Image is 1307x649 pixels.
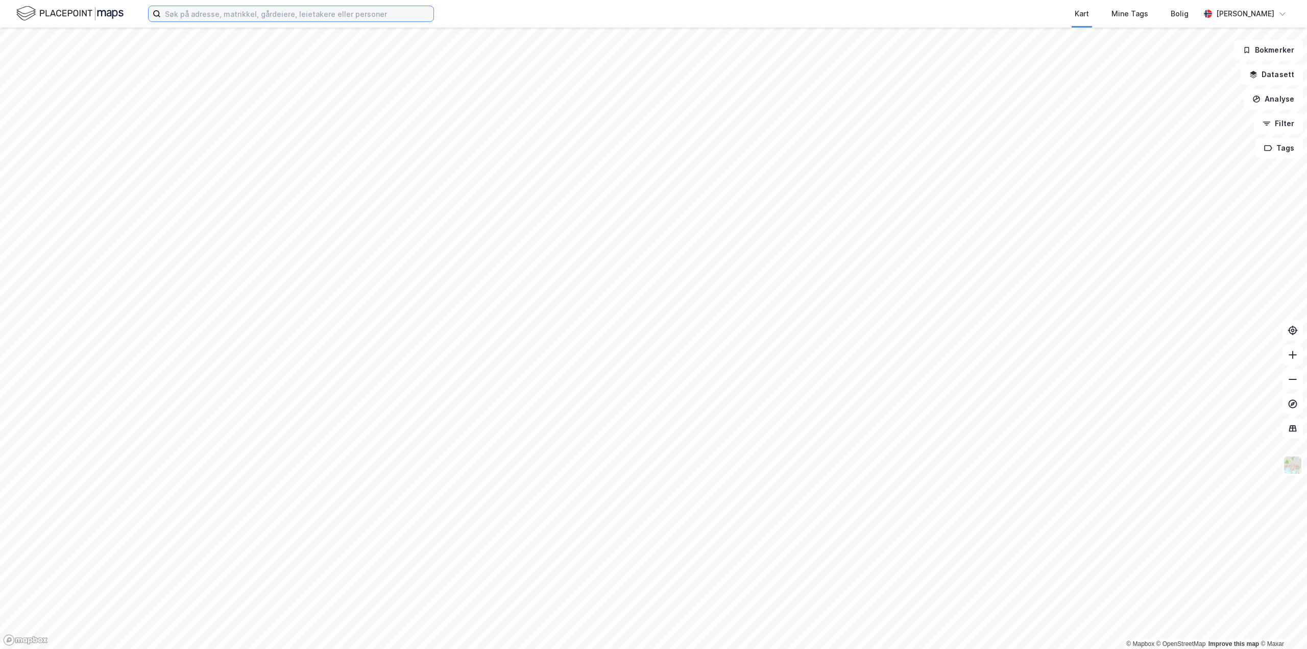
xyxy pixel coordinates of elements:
img: logo.f888ab2527a4732fd821a326f86c7f29.svg [16,5,124,22]
div: Bolig [1171,8,1189,20]
div: Kart [1075,8,1089,20]
div: [PERSON_NAME] [1216,8,1274,20]
img: Z [1283,455,1302,475]
div: Mine Tags [1111,8,1148,20]
a: Mapbox homepage [3,634,48,646]
a: Improve this map [1208,640,1259,647]
input: Søk på adresse, matrikkel, gårdeiere, leietakere eller personer [161,6,433,21]
button: Datasett [1241,64,1303,85]
a: Mapbox [1126,640,1154,647]
a: OpenStreetMap [1156,640,1206,647]
button: Analyse [1244,89,1303,109]
button: Tags [1255,138,1303,158]
div: Kontrollprogram for chat [1256,600,1307,649]
button: Filter [1254,113,1303,134]
button: Bokmerker [1234,40,1303,60]
iframe: Chat Widget [1256,600,1307,649]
